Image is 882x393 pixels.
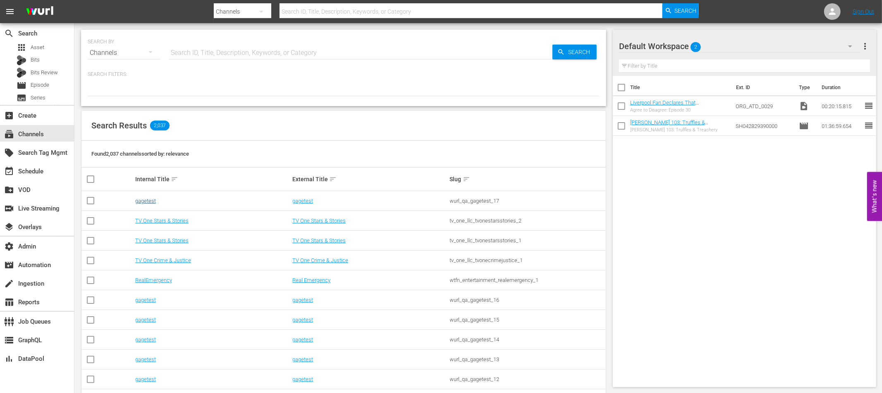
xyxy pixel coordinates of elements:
div: Channels [88,41,160,64]
span: DataPool [4,354,14,364]
img: ans4CAIJ8jUAAAAAAAAAAAAAAAAAAAAAAAAgQb4GAAAAAAAAAAAAAAAAAAAAAAAAJMjXAAAAAAAAAAAAAAAAAAAAAAAAgAT5G... [20,2,60,21]
div: tv_one_llc_tvonestarsstories_2 [450,218,605,224]
span: Series [31,94,45,102]
span: Bits Review [31,69,58,77]
span: more_vert [860,41,870,51]
div: [PERSON_NAME] 103: Truffles & Treachery [630,127,729,133]
div: wurl_qa_gagetest_12 [450,376,605,382]
div: Slug [450,174,605,184]
span: Episode [31,81,49,89]
span: Reports [4,297,14,307]
span: Search Results [91,121,147,130]
span: Ingestion [4,279,14,289]
th: Ext. ID [731,76,794,99]
div: Bits Review [17,68,26,78]
a: gagetest [135,376,156,382]
span: Series [17,93,26,103]
a: RealEmergency [135,277,172,283]
th: Type [794,76,817,99]
a: Real Emergency [292,277,330,283]
button: more_vert [860,36,870,56]
div: Bits [17,55,26,65]
span: Overlays [4,222,14,232]
div: Agree to Disagree: Episode 30 [630,107,729,113]
td: 01:36:59.654 [818,116,864,136]
p: Search Filters: [88,71,600,78]
a: TV One Stars & Stories [292,218,346,224]
a: TV One Stars & Stories [135,237,189,244]
span: menu [5,7,15,17]
a: Sign Out [853,8,874,15]
span: Video [799,101,809,111]
div: wurl_qa_gagetest_15 [450,317,605,323]
th: Duration [817,76,866,99]
span: Schedule [4,166,14,176]
span: Found 2,037 channels sorted by: relevance [91,151,189,157]
span: Job Queues [4,317,14,327]
button: Search [552,45,597,59]
a: gagetest [292,356,313,362]
span: reorder [864,121,874,130]
div: wurl_qa_gagetest_16 [450,297,605,303]
a: gagetest [135,297,156,303]
div: tv_one_llc_tvonecrimejustice_1 [450,257,605,263]
div: Default Workspace [619,35,860,58]
div: wurl_qa_gagetest_17 [450,198,605,204]
div: External Title [292,174,447,184]
span: Admin [4,241,14,251]
span: Search [675,3,697,18]
span: Search [4,28,14,38]
a: gagetest [135,198,156,204]
a: gagetest [135,317,156,323]
a: gagetest [292,198,313,204]
span: Automation [4,260,14,270]
span: Create [4,111,14,121]
a: Liverpool Fan Declares That [PERSON_NAME] Was Better Than Scholes [630,99,710,118]
div: tv_one_llc_tvonestarsstories_1 [450,237,605,244]
a: gagetest [292,297,313,303]
span: 2 [691,38,701,56]
a: gagetest [135,356,156,362]
span: sort [171,175,178,183]
div: wurl_qa_gagetest_13 [450,356,605,362]
div: wurl_qa_gagetest_14 [450,336,605,343]
span: Asset [31,43,44,52]
span: Asset [17,43,26,52]
span: reorder [864,101,874,111]
a: TV One Crime & Justice [292,257,348,263]
span: Episode [799,121,809,131]
a: TV One Stars & Stories [135,218,189,224]
span: GraphQL [4,335,14,345]
span: Search [565,45,597,59]
span: Bits [31,56,40,64]
span: Live Streaming [4,204,14,213]
a: [PERSON_NAME] 103: Truffles & Treachery [630,119,708,132]
span: 2,037 [150,121,170,130]
span: Channels [4,129,14,139]
span: sort [463,175,470,183]
span: Episode [17,80,26,90]
td: ORG_ATD_0029 [732,96,796,116]
a: gagetest [292,336,313,343]
a: gagetest [292,376,313,382]
td: 00:20:15.815 [818,96,864,116]
span: VOD [4,185,14,195]
a: TV One Stars & Stories [292,237,346,244]
button: Search [662,3,699,18]
span: Search Tag Mgmt [4,148,14,158]
button: Open Feedback Widget [867,172,882,221]
a: gagetest [135,336,156,343]
div: wtfn_entertainment_realemergency_1 [450,277,605,283]
a: gagetest [292,317,313,323]
span: sort [329,175,337,183]
a: TV One Crime & Justice [135,257,191,263]
td: SH042829390000 [732,116,796,136]
div: Internal Title [135,174,290,184]
th: Title [630,76,731,99]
